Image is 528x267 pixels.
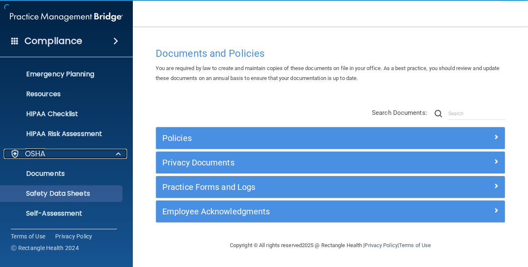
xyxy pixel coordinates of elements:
h5: Privacy Documents [162,158,411,167]
a: Privacy Policy [364,242,397,248]
input: Search [448,107,505,120]
p: OSHA [25,149,46,159]
p: Resources [5,90,119,98]
img: ic-search.3b580494.png [435,110,442,117]
span: Ⓒ Rectangle Health 2024 [11,244,79,252]
a: Privacy Policy [55,232,93,240]
p: HIPAA Checklist [5,110,119,118]
img: PMB logo [10,9,123,25]
p: Self-Assessment [5,209,119,218]
h5: Employee Acknowledgments [162,207,411,216]
p: HIPAA Risk Assessment [5,130,119,138]
a: Privacy Documents [162,156,499,169]
a: Terms of Use [11,232,45,240]
span: You are required by law to create and maintain copies of these documents on file in your office. ... [156,65,500,81]
div: Copyright © All rights reserved 2025 @ Rectangle Health | | [179,232,482,259]
a: Employee Acknowledgments [162,205,499,218]
h5: Policies [162,133,411,143]
a: Policies [162,131,499,145]
p: Safety Data Sheets [5,189,119,198]
h5: Practice Forms and Logs [162,182,411,192]
span: Search Documents: [372,109,427,117]
a: Practice Forms and Logs [162,180,499,194]
a: Terms of Use [399,242,431,248]
p: Emergency Planning [5,70,119,78]
h4: Documents and Policies [156,48,505,59]
h4: Compliance [24,35,82,47]
a: OSHA [10,149,121,159]
p: Documents [5,170,119,178]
